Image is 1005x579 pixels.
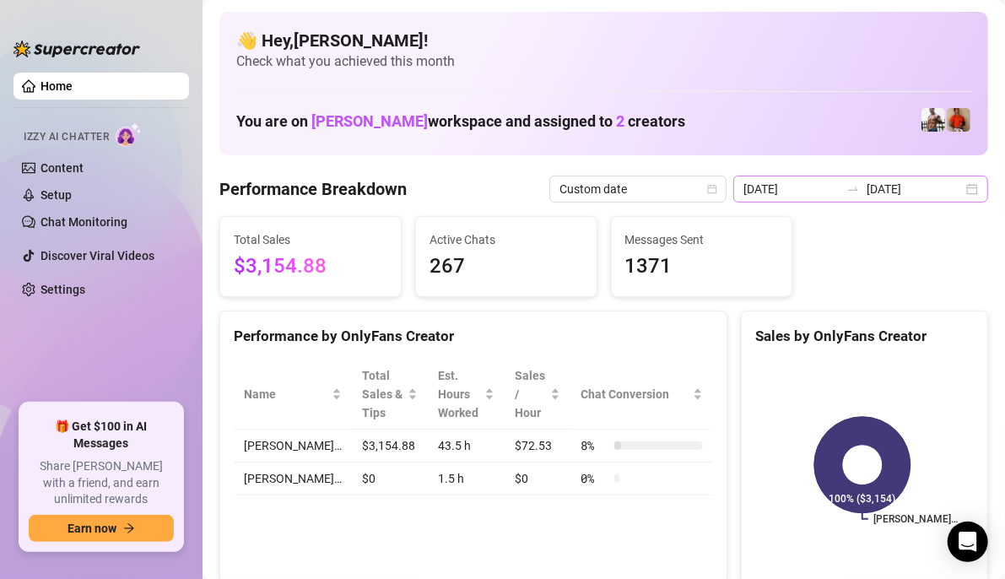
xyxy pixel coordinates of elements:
span: Messages Sent [625,230,779,249]
div: Sales by OnlyFans Creator [755,325,974,348]
td: $0 [352,463,428,495]
a: Settings [41,283,85,296]
div: Open Intercom Messenger [948,522,988,562]
span: to [846,182,860,196]
div: Est. Hours Worked [438,366,481,422]
span: Check what you achieved this month [236,52,971,71]
text: [PERSON_NAME]… [873,513,958,525]
td: $0 [505,463,570,495]
span: Custom date [559,176,716,202]
th: Chat Conversion [570,360,713,430]
a: Home [41,79,73,93]
span: 0 % [581,469,608,488]
img: AI Chatter [116,122,142,147]
h1: You are on workspace and assigned to creators [236,112,685,131]
span: Sales / Hour [515,366,547,422]
span: Share [PERSON_NAME] with a friend, and earn unlimited rewards [29,458,174,508]
span: Total Sales [234,230,387,249]
th: Name [234,360,352,430]
span: 2 [616,112,624,130]
span: 267 [430,251,583,283]
h4: 👋 Hey, [PERSON_NAME] ! [236,29,971,52]
a: Setup [41,188,72,202]
span: Total Sales & Tips [362,366,404,422]
th: Total Sales & Tips [352,360,428,430]
img: JUSTIN [921,108,945,132]
span: arrow-right [123,522,135,534]
span: Chat Conversion [581,385,689,403]
img: Justin [947,108,970,132]
img: logo-BBDzfeDw.svg [14,41,140,57]
h4: Performance Breakdown [219,177,407,201]
span: Earn now [68,522,116,535]
th: Sales / Hour [505,360,570,430]
span: calendar [707,184,717,194]
td: $72.53 [505,430,570,463]
span: Active Chats [430,230,583,249]
a: Content [41,161,84,175]
a: Discover Viral Videos [41,249,154,262]
td: 43.5 h [428,430,505,463]
button: Earn nowarrow-right [29,515,174,542]
td: $3,154.88 [352,430,428,463]
input: Start date [743,180,840,198]
input: End date [867,180,963,198]
a: Chat Monitoring [41,215,127,229]
td: [PERSON_NAME]… [234,430,352,463]
span: Izzy AI Chatter [24,129,109,145]
span: 🎁 Get $100 in AI Messages [29,419,174,452]
span: Name [244,385,328,403]
td: 1.5 h [428,463,505,495]
span: 1371 [625,251,779,283]
span: [PERSON_NAME] [311,112,428,130]
span: swap-right [846,182,860,196]
span: $3,154.88 [234,251,387,283]
td: [PERSON_NAME]… [234,463,352,495]
span: 8 % [581,436,608,455]
div: Performance by OnlyFans Creator [234,325,713,348]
